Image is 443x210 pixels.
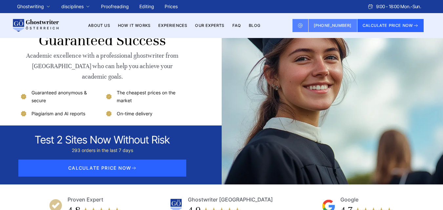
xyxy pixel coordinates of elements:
a: Prices [165,4,178,9]
a: How it works [118,23,151,28]
img: On-time delivery [105,110,113,118]
font: disciplines [61,4,84,9]
a: FAQ [232,23,241,28]
font: Test 2 sites now without risk [35,133,170,146]
button: CALCULATE PRICE NOW [357,19,424,32]
a: Editing [139,4,154,9]
img: logo wewrite [12,19,59,32]
font: [PHONE_NUMBER] [314,23,352,28]
font: Proven Expert [68,196,103,203]
font: CALCULATE PRICE NOW [68,165,131,171]
font: On-time delivery [117,111,152,116]
font: 9:00 - 18:00 Mon.-Sun. [376,4,421,9]
a: BLOG [249,23,260,28]
font: Ghostwriting [17,4,44,9]
a: Proofreading [101,4,129,9]
a: Experiences [158,23,187,28]
img: Schedule [368,4,373,9]
font: CALCULATE PRICE NOW [363,23,413,28]
font: Academic excellence with a professional ghostwriter from [GEOGRAPHIC_DATA] who can help you achie... [26,52,178,80]
a: About Us [88,23,110,28]
font: 293 orders in the last 7 days [72,147,133,153]
img: The cheapest prices on the market [105,93,113,101]
a: [PHONE_NUMBER] [309,19,357,32]
font: Plagiarism and AI reports [31,111,85,116]
font: The cheapest prices on the market [117,90,175,103]
a: Our experts [195,23,224,28]
font: Ghostwriter [GEOGRAPHIC_DATA] [188,196,273,203]
font: Guaranteed anonymous & secure [31,90,87,103]
font: Google [340,196,358,203]
img: Plagiarism and AI reports [20,110,28,118]
img: Guaranteed anonymous & secure [20,93,28,101]
img: E-mail [298,23,303,28]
